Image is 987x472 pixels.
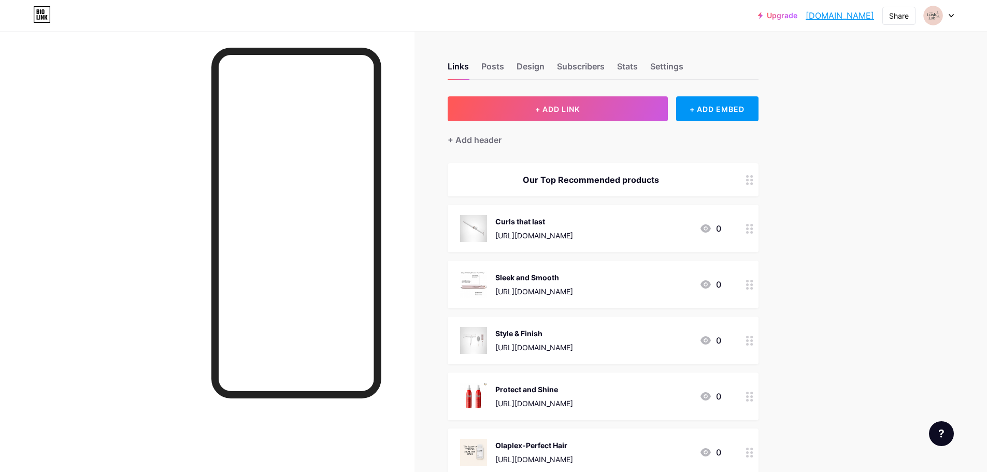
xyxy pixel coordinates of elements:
div: [URL][DOMAIN_NAME] [495,398,573,409]
div: + ADD EMBED [676,96,759,121]
div: [URL][DOMAIN_NAME] [495,230,573,241]
div: 0 [699,222,721,235]
a: Upgrade [758,11,797,20]
span: + ADD LINK [535,105,580,113]
div: Links [448,60,469,79]
div: Design [517,60,545,79]
div: [URL][DOMAIN_NAME] [495,342,573,353]
img: Curls that last [460,215,487,242]
button: + ADD LINK [448,96,668,121]
div: Style & Finish [495,328,573,339]
div: Subscribers [557,60,605,79]
div: Our Top Recommended products [460,174,721,186]
div: + Add header [448,134,502,146]
img: Style & Finish [460,327,487,354]
div: Share [889,10,909,21]
div: [URL][DOMAIN_NAME] [495,454,573,465]
div: Olaplex-Perfect Hair [495,440,573,451]
a: [DOMAIN_NAME] [806,9,874,22]
div: Sleek and Smooth [495,272,573,283]
div: Settings [650,60,683,79]
img: lushlabs [923,6,943,25]
div: Protect and Shine [495,384,573,395]
div: [URL][DOMAIN_NAME] [495,286,573,297]
img: Sleek and Smooth [460,271,487,298]
div: Curls that last [495,216,573,227]
div: 0 [699,278,721,291]
div: Posts [481,60,504,79]
img: Olaplex-Perfect Hair [460,439,487,466]
div: 0 [699,446,721,459]
img: Protect and Shine [460,383,487,410]
div: 0 [699,390,721,403]
div: Stats [617,60,638,79]
div: 0 [699,334,721,347]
